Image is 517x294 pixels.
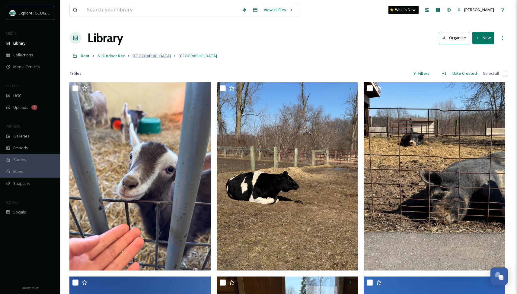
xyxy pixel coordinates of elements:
[84,3,239,17] input: Search your library
[217,82,358,270] img: KensingtonFarmCenter-Cows000-03-2025.jpg
[6,31,17,36] span: MEDIA
[88,29,123,47] a: Library
[13,209,26,215] span: Socials
[21,286,39,290] span: Privacy Policy
[13,40,25,46] span: Library
[13,52,33,58] span: Collections
[13,93,21,99] span: UGC
[261,4,296,16] a: View all files
[13,169,23,175] span: Maps
[81,53,90,58] span: Root
[483,71,499,76] span: Select all
[31,105,37,110] div: 1
[19,10,102,16] span: Explore [GEOGRAPHIC_DATA][PERSON_NAME]
[388,6,419,14] a: What's New
[449,68,480,79] div: Date Created
[439,32,469,44] button: Organise
[6,84,19,88] span: COLLECT
[472,32,494,44] button: New
[454,4,497,16] a: [PERSON_NAME]
[13,105,28,110] span: Uploads
[21,284,39,291] a: Privacy Policy
[179,52,217,59] a: [GEOGRAPHIC_DATA]
[97,53,125,58] span: 6. Outdoor Rec
[464,7,494,12] span: [PERSON_NAME]
[410,68,432,79] div: Filters
[6,200,18,204] span: SOCIALS
[10,10,16,16] img: 67e7af72-b6c8-455a-acf8-98e6fe1b68aa.avif
[97,52,125,59] a: 6. Outdoor Rec
[364,82,505,270] img: KensingtonFarmCenter-Pigs001-03-2025.jpg
[490,267,508,285] button: Open Chat
[13,133,30,139] span: Galleries
[69,71,81,76] span: 13 file s
[439,32,472,44] a: Organise
[132,53,171,58] span: [GEOGRAPHIC_DATA]
[81,52,90,59] a: Root
[13,64,40,70] span: Media Centres
[6,124,20,128] span: WIDGETS
[132,52,171,59] a: [GEOGRAPHIC_DATA]
[13,181,30,186] span: SnapLink
[179,53,217,58] span: [GEOGRAPHIC_DATA]
[13,157,26,163] span: Stories
[69,82,211,270] img: KensingtonFarmCenter-Goats003-03-2025.jpg
[13,145,28,151] span: Embeds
